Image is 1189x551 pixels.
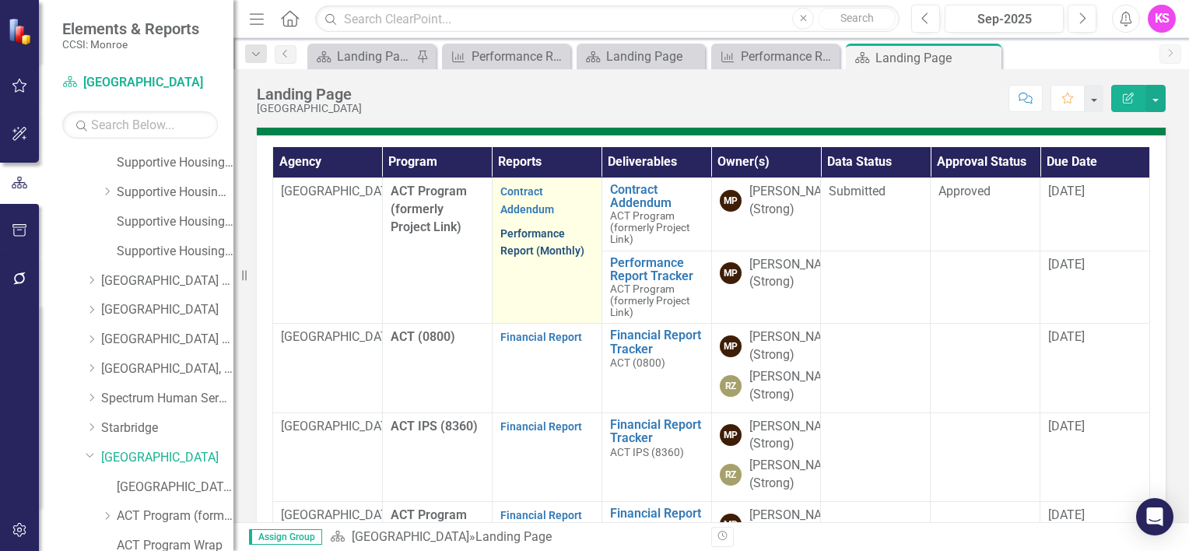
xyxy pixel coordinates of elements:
td: Double-Click to Edit [492,324,602,412]
td: Double-Click to Edit Right Click for Context Menu [602,412,711,501]
div: RZ [720,464,742,486]
td: Double-Click to Edit [711,324,821,412]
td: Double-Click to Edit [492,177,602,323]
div: » [330,528,700,546]
td: Double-Click to Edit Right Click for Context Menu [602,177,711,251]
div: [PERSON_NAME] (Strong) [749,457,843,493]
a: Landing Page [580,47,701,66]
td: Double-Click to Edit [273,177,383,323]
span: ACT Program Wrap [391,507,467,540]
span: ACT IPS (8360) [610,446,684,458]
p: [GEOGRAPHIC_DATA] [281,328,374,346]
p: [GEOGRAPHIC_DATA] [281,418,374,436]
td: Double-Click to Edit [931,177,1040,251]
td: Double-Click to Edit [821,324,931,412]
img: ClearPoint Strategy [8,17,36,45]
a: Supportive Housing - RCE Beds [117,154,233,172]
button: Search [818,8,896,30]
button: KS [1148,5,1176,33]
div: [GEOGRAPHIC_DATA] [257,103,362,114]
td: Double-Click to Edit [821,412,931,501]
p: [GEOGRAPHIC_DATA] [281,507,374,525]
a: Supportive Housing Reinvestment [117,243,233,261]
td: Double-Click to Edit [1040,251,1150,324]
div: Open Intercom Messenger [1136,498,1173,535]
small: CCSI: Monroe [62,38,199,51]
div: [PERSON_NAME] (Strong) [749,256,843,292]
span: Submitted [829,184,886,198]
p: [GEOGRAPHIC_DATA] [281,183,374,201]
a: Financial Report [500,509,582,521]
div: MP [720,262,742,284]
a: Performance Report [446,47,566,66]
span: Approved [938,184,991,198]
div: Performance Report [472,47,566,66]
div: MP [720,335,742,357]
div: [PERSON_NAME] (Strong) [749,183,843,219]
a: Contract Addendum [500,185,554,216]
td: Double-Click to Edit [1040,412,1150,501]
div: Landing Page [257,86,362,103]
a: [GEOGRAPHIC_DATA], Inc. [101,360,233,378]
a: ACT Program (formerly Project Link) [117,507,233,525]
td: Double-Click to Edit Right Click for Context Menu [602,324,711,412]
td: Double-Click to Edit [931,412,1040,501]
button: Sep-2025 [945,5,1064,33]
a: [GEOGRAPHIC_DATA] (RRH) [101,331,233,349]
a: Financial Report [500,331,582,343]
span: Elements & Reports [62,19,199,38]
td: Double-Click to Edit [492,412,602,501]
span: ACT Program (formerly Project Link) [610,283,689,318]
a: [GEOGRAPHIC_DATA] [101,301,233,319]
span: ACT Program (formerly Project Link) [391,184,467,234]
div: Performance Report (Monthly) [741,47,836,66]
a: Supportive Housing – Regular Beds [117,184,233,202]
span: ACT (0800) [610,356,665,369]
div: Sep-2025 [950,10,1058,29]
div: Landing Page [475,529,552,544]
a: Financial Report Tracker [610,328,703,356]
span: [DATE] [1048,184,1085,198]
td: Double-Click to Edit [711,412,821,501]
a: Landing Page [311,47,412,66]
span: ACT (0800) [391,329,455,344]
span: [DATE] [1048,257,1085,272]
a: Performance Report (Monthly) [715,47,836,66]
td: Double-Click to Edit [273,324,383,412]
td: Double-Click to Edit [711,251,821,324]
a: [GEOGRAPHIC_DATA] [101,449,233,467]
div: [PERSON_NAME] (Strong) [749,368,843,404]
td: Double-Click to Edit Right Click for Context Menu [602,251,711,324]
a: Performance Report Tracker [610,256,703,283]
input: Search ClearPoint... [315,5,900,33]
a: Performance Report (Monthly) [500,227,584,258]
a: [GEOGRAPHIC_DATA] (MCOMH Internal) [117,479,233,497]
td: Double-Click to Edit [931,251,1040,324]
div: MP [720,190,742,212]
td: Double-Click to Edit [931,324,1040,412]
td: Double-Click to Edit [821,177,931,251]
span: [DATE] [1048,329,1085,344]
a: Contract Addendum [610,183,703,210]
input: Search Below... [62,111,218,139]
a: Spectrum Human Services, Inc. [101,390,233,408]
div: Landing Page [606,47,701,66]
td: Double-Click to Edit [273,412,383,501]
span: ACT Program (formerly Project Link) [610,209,689,245]
a: Starbridge [101,419,233,437]
div: [PERSON_NAME] (Strong) [749,507,843,542]
span: Search [840,12,874,24]
span: [DATE] [1048,507,1085,522]
div: RZ [720,375,742,397]
a: [GEOGRAPHIC_DATA] (RRH) [101,272,233,290]
div: [PERSON_NAME] (Strong) [749,418,843,454]
td: Double-Click to Edit [821,251,931,324]
td: Double-Click to Edit [1040,324,1150,412]
div: MP [720,424,742,446]
a: Supportive Housing Combined Non-Reinvestment [117,213,233,231]
div: Landing Page [337,47,412,66]
a: [GEOGRAPHIC_DATA] [62,74,218,92]
td: Double-Click to Edit [711,177,821,251]
span: ACT IPS (8360) [391,419,478,433]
